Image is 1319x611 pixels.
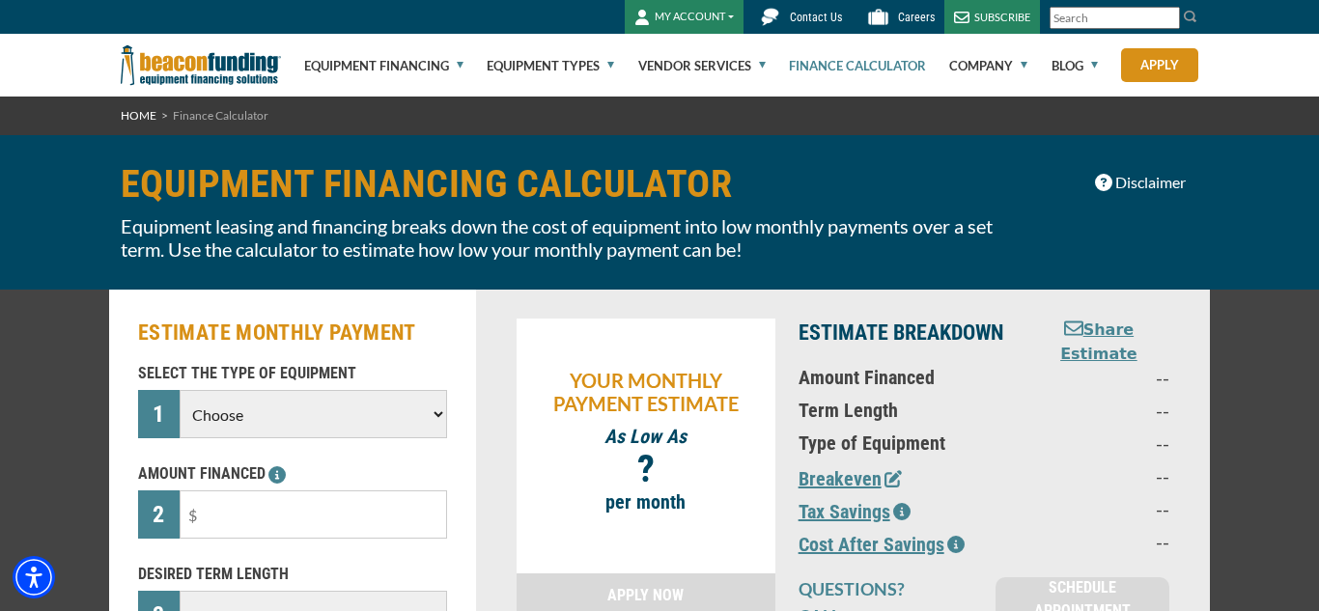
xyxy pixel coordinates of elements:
[1028,319,1169,366] button: Share Estimate
[1028,366,1169,389] p: --
[138,462,447,486] p: AMOUNT FINANCED
[1052,35,1098,97] a: Blog
[638,35,766,97] a: Vendor Services
[1050,7,1180,29] input: Search
[799,366,1005,389] p: Amount Financed
[13,556,55,598] div: Accessibility Menu
[1028,530,1169,553] p: --
[180,490,447,539] input: $
[1028,399,1169,422] p: --
[526,490,766,514] p: per month
[949,35,1027,97] a: Company
[121,164,1015,205] h1: EQUIPMENT FINANCING CALCULATOR
[487,35,614,97] a: Equipment Types
[1160,11,1175,26] a: Clear search text
[304,35,463,97] a: Equipment Financing
[799,464,902,493] button: Breakeven
[138,362,447,385] p: SELECT THE TYPE OF EQUIPMENT
[1121,48,1198,82] a: Apply
[799,431,1005,455] p: Type of Equipment
[789,35,926,97] a: Finance Calculator
[173,108,268,123] span: Finance Calculator
[799,497,911,526] button: Tax Savings
[799,319,1005,347] p: ESTIMATE BREAKDOWN
[1028,497,1169,520] p: --
[526,458,766,481] p: ?
[790,11,842,24] span: Contact Us
[526,369,766,415] p: YOUR MONTHLY PAYMENT ESTIMATE
[799,399,1005,422] p: Term Length
[121,214,1015,261] p: Equipment leasing and financing breaks down the cost of equipment into low monthly payments over ...
[1183,9,1198,24] img: Search
[799,530,965,559] button: Cost After Savings
[799,577,972,600] p: QUESTIONS?
[121,34,281,97] img: Beacon Funding Corporation logo
[526,425,766,448] p: As Low As
[1028,464,1169,487] p: --
[1028,431,1169,455] p: --
[121,108,156,123] a: HOME
[898,11,935,24] span: Careers
[138,563,447,586] p: DESIRED TERM LENGTH
[1082,164,1198,201] button: Disclaimer
[138,390,180,438] div: 1
[138,490,180,539] div: 2
[1115,171,1186,194] span: Disclaimer
[138,319,447,347] h2: ESTIMATE MONTHLY PAYMENT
